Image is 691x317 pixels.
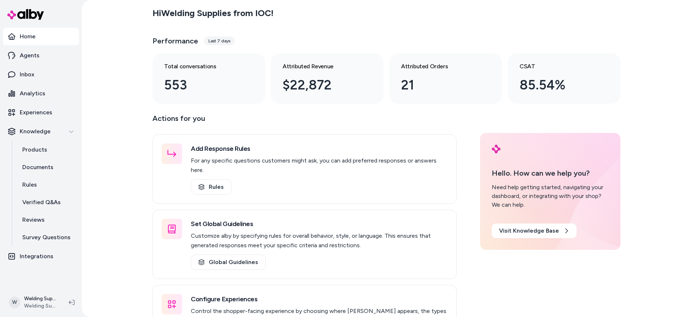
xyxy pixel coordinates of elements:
a: Products [15,141,79,158]
span: W [9,297,20,308]
button: WWelding Supplies from IOC ShopifyWelding Supplies from IOC [4,291,63,314]
div: 21 [401,75,479,95]
a: CSAT 85.54% [508,53,620,104]
a: Attributed Revenue $22,872 [271,53,384,104]
h3: Set Global Guidelines [191,219,448,229]
p: Knowledge [20,127,50,136]
h3: Total conversations [164,62,242,71]
p: Products [22,145,47,154]
p: Survey Questions [22,233,71,242]
a: Agents [3,47,79,64]
div: 85.54% [520,75,597,95]
a: Integrations [3,248,79,265]
div: Need help getting started, navigating your dashboard, or integrating with your shop? We can help. [492,183,609,209]
img: alby Logo [7,9,44,20]
p: Rules [22,180,37,189]
h3: Configure Experiences [191,294,448,304]
p: Documents [22,163,53,172]
h3: Attributed Orders [401,62,479,71]
a: Rules [191,179,231,195]
p: Verified Q&As [22,198,61,207]
p: Home [20,32,35,41]
h3: Attributed Revenue [283,62,360,71]
a: Analytics [3,85,79,102]
a: Verified Q&As [15,194,79,211]
h3: Performance [152,36,198,46]
p: Experiences [20,108,52,117]
img: alby Logo [492,145,501,153]
a: Experiences [3,104,79,121]
p: Agents [20,51,39,60]
p: Actions for you [152,112,457,130]
p: Reviews [22,215,45,224]
a: Visit Knowledge Base [492,224,577,238]
a: Attributed Orders 21 [389,53,502,104]
h3: Add Response Rules [191,144,448,154]
a: Rules [15,176,79,194]
a: Survey Questions [15,229,79,246]
button: Knowledge [3,123,79,140]
h3: CSAT [520,62,597,71]
h2: Hi Welding Supplies from IOC ! [152,8,273,19]
div: $22,872 [283,75,360,95]
p: Inbox [20,70,34,79]
p: For any specific questions customers might ask, you can add preferred responses or answers here. [191,156,448,175]
a: Home [3,28,79,45]
span: Welding Supplies from IOC [24,302,57,310]
a: Documents [15,158,79,176]
p: Integrations [20,252,53,261]
div: Last 7 days [204,37,235,45]
p: Hello. How can we help you? [492,168,609,179]
a: Total conversations 553 [152,53,265,104]
p: Customize alby by specifying rules for overall behavior, style, or language. This ensures that ge... [191,231,448,250]
p: Welding Supplies from IOC Shopify [24,295,57,302]
a: Reviews [15,211,79,229]
p: Analytics [20,89,45,98]
a: Global Guidelines [191,255,266,270]
div: 553 [164,75,242,95]
a: Inbox [3,66,79,83]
